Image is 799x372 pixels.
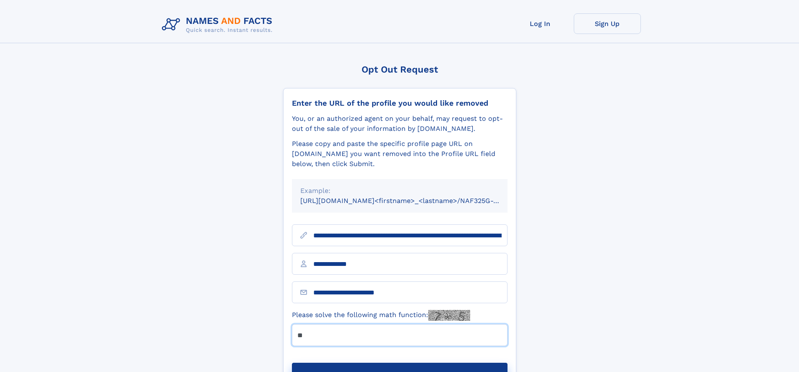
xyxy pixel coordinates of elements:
[300,197,523,205] small: [URL][DOMAIN_NAME]<firstname>_<lastname>/NAF325G-xxxxxxxx
[292,139,508,169] div: Please copy and paste the specific profile page URL on [DOMAIN_NAME] you want removed into the Pr...
[283,64,516,75] div: Opt Out Request
[292,99,508,108] div: Enter the URL of the profile you would like removed
[292,310,470,321] label: Please solve the following math function:
[292,114,508,134] div: You, or an authorized agent on your behalf, may request to opt-out of the sale of your informatio...
[159,13,279,36] img: Logo Names and Facts
[574,13,641,34] a: Sign Up
[300,186,499,196] div: Example:
[507,13,574,34] a: Log In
